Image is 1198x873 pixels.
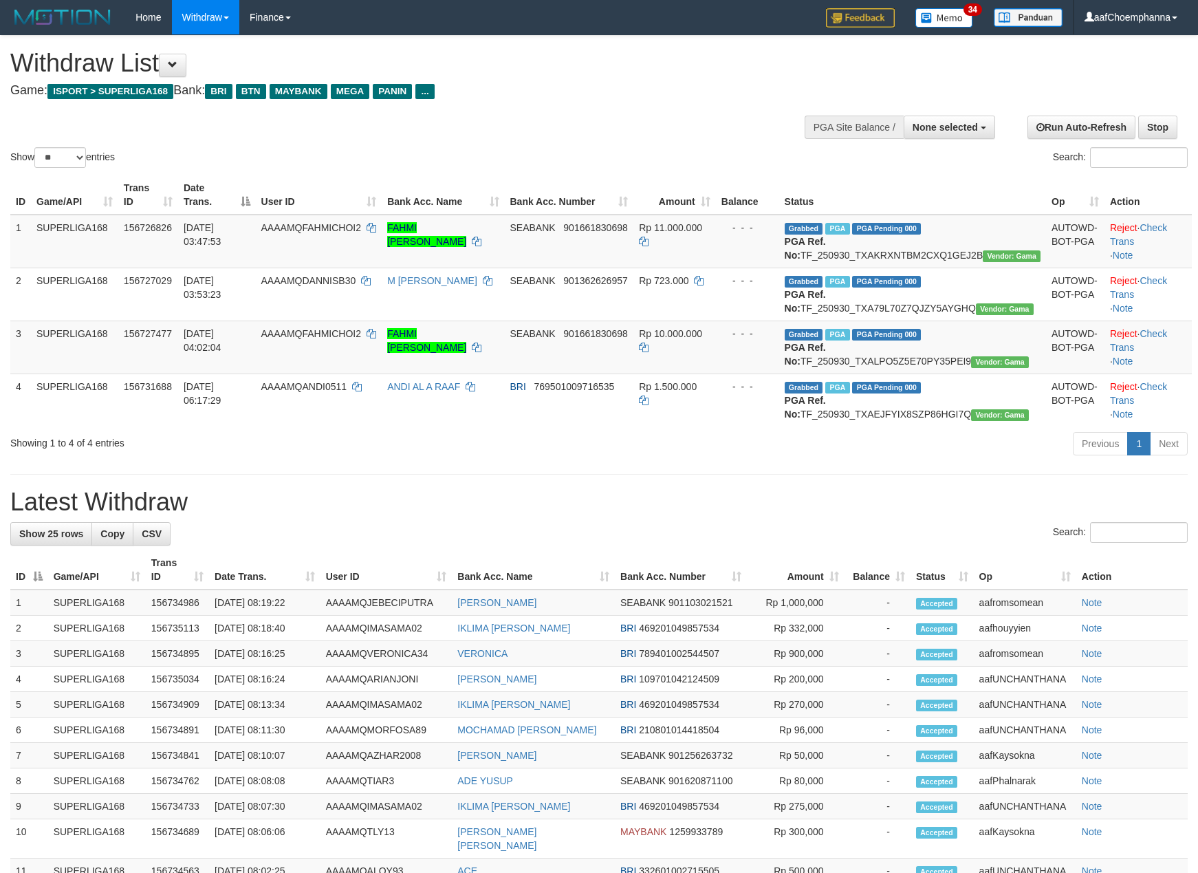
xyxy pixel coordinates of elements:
td: [DATE] 08:06:06 [209,819,320,859]
td: AAAAMQVERONICA34 [320,641,453,667]
td: AAAAMQJEBECIPUTRA [320,590,453,616]
button: None selected [904,116,995,139]
a: Note [1082,623,1102,634]
span: SEABANK [510,328,556,339]
td: - [845,794,911,819]
span: Grabbed [785,329,823,341]
span: Marked by aafandaneth [825,276,849,288]
td: aafUNCHANTHANA [974,692,1076,718]
a: Check Trans [1110,275,1167,300]
span: [DATE] 03:47:53 [184,222,221,247]
a: Note [1082,826,1102,837]
td: Rp 96,000 [747,718,845,743]
td: · · [1104,374,1192,427]
td: 156735113 [146,616,209,641]
th: Bank Acc. Name: activate to sort column ascending [382,175,504,215]
td: - [845,768,911,794]
td: 4 [10,667,48,692]
span: Copy 901256263732 to clipboard [668,750,732,761]
a: Note [1082,775,1102,786]
b: PGA Ref. No: [785,289,826,314]
a: Run Auto-Refresh [1027,116,1135,139]
a: Note [1082,699,1102,710]
span: Copy 469201049857534 to clipboard [639,699,719,710]
label: Show entries [10,147,115,168]
td: Rp 270,000 [747,692,845,718]
td: AUTOWD-BOT-PGA [1046,374,1104,427]
span: PGA Pending [852,329,921,341]
td: Rp 300,000 [747,819,845,859]
td: SUPERLIGA168 [48,641,146,667]
th: Balance: activate to sort column ascending [845,550,911,590]
td: - [845,819,911,859]
span: Vendor URL: https://trx31.1velocity.biz [971,409,1029,421]
td: 156734891 [146,718,209,743]
a: Note [1082,673,1102,685]
div: - - - [721,221,774,235]
a: Note [1082,597,1102,608]
a: VERONICA [457,648,508,659]
td: [DATE] 08:13:34 [209,692,320,718]
span: Vendor URL: https://trx31.1velocity.biz [971,356,1029,368]
span: Accepted [916,801,957,813]
td: Rp 80,000 [747,768,845,794]
span: Copy 469201049857534 to clipboard [639,801,719,812]
td: 3 [10,641,48,667]
span: CSV [142,528,162,539]
span: BRI [620,699,636,710]
th: Game/API: activate to sort column ascending [48,550,146,590]
td: 156734689 [146,819,209,859]
span: Rp 10.000.000 [639,328,702,339]
th: Op: activate to sort column ascending [1046,175,1104,215]
td: 156734762 [146,768,209,794]
th: Op: activate to sort column ascending [974,550,1076,590]
td: 9 [10,794,48,819]
span: None selected [913,122,978,133]
td: 156735034 [146,667,209,692]
span: MEGA [331,84,370,99]
a: IKLIMA [PERSON_NAME] [457,699,570,710]
span: Accepted [916,827,957,839]
td: Rp 200,000 [747,667,845,692]
label: Search: [1053,147,1188,168]
td: aafromsomean [974,590,1076,616]
span: Copy [100,528,124,539]
td: 5 [10,692,48,718]
a: Reject [1110,381,1137,392]
span: Accepted [916,598,957,610]
td: · · [1104,268,1192,321]
span: Show 25 rows [19,528,83,539]
td: SUPERLIGA168 [31,268,118,321]
th: Game/API: activate to sort column ascending [31,175,118,215]
span: PGA Pending [852,382,921,394]
td: [DATE] 08:11:30 [209,718,320,743]
th: Status: activate to sort column ascending [911,550,974,590]
td: · · [1104,321,1192,374]
span: Grabbed [785,382,823,394]
span: Rp 11.000.000 [639,222,702,233]
td: aafUNCHANTHANA [974,718,1076,743]
td: 2 [10,268,31,321]
td: - [845,718,911,743]
td: AAAAMQIMASAMA02 [320,692,453,718]
td: AUTOWD-BOT-PGA [1046,321,1104,374]
a: ANDI AL A RAAF [387,381,460,392]
td: AAAAMQTIAR3 [320,768,453,794]
label: Search: [1053,522,1188,543]
td: [DATE] 08:16:24 [209,667,320,692]
td: TF_250930_TXA79L70Z7QJZY5AYGHQ [779,268,1046,321]
span: 34 [963,3,982,16]
span: Accepted [916,725,957,737]
td: 156734841 [146,743,209,768]
td: aafKaysokna [974,743,1076,768]
span: PGA Pending [852,223,921,235]
span: Accepted [916,674,957,686]
h4: Game: Bank: [10,84,785,98]
span: Copy 1259933789 to clipboard [669,826,723,837]
th: ID: activate to sort column descending [10,550,48,590]
td: aafhouyyien [974,616,1076,641]
span: ISPORT > SUPERLIGA168 [47,84,173,99]
th: Bank Acc. Number: activate to sort column ascending [505,175,634,215]
td: - [845,590,911,616]
td: AUTOWD-BOT-PGA [1046,268,1104,321]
